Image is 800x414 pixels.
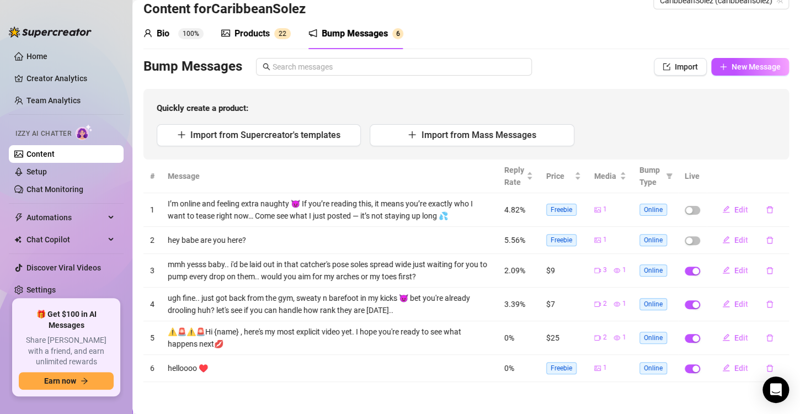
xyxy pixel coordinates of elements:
[143,254,161,288] td: 3
[766,206,774,214] span: delete
[504,205,525,214] span: 4.82%
[639,332,667,344] span: Online
[157,103,248,113] strong: Quickly create a product:
[603,204,607,215] span: 1
[161,160,498,193] th: Message
[594,267,601,274] span: video-camera
[143,355,161,382] td: 6
[594,206,601,213] span: picture
[26,285,56,294] a: Settings
[19,309,114,331] span: 🎁 Get $100 in AI Messages
[143,29,152,38] span: user
[762,376,789,403] div: Open Intercom Messenger
[722,333,730,341] span: edit
[766,364,774,372] span: delete
[639,164,662,188] span: Bump Type
[396,30,400,38] span: 6
[757,329,782,347] button: delete
[19,372,114,390] button: Earn nowarrow-right
[157,124,361,146] button: Import from Supercreator's templates
[322,27,388,40] div: Bump Messages
[157,27,169,40] div: Bio
[19,335,114,368] span: Share [PERSON_NAME] with a friend, and earn unlimited rewards
[722,364,730,371] span: edit
[639,234,667,246] span: Online
[540,160,588,193] th: Price
[26,185,83,194] a: Chat Monitoring
[504,266,525,275] span: 2.09%
[713,329,757,347] button: Edit
[540,254,588,288] td: $9
[161,254,498,288] td: mmh yesss baby.. i'd be laid out in that catcher's pose soles spread wide just waiting for you to...
[713,295,757,313] button: Edit
[594,301,601,307] span: video-camera
[279,30,282,38] span: 2
[757,231,782,249] button: delete
[143,321,161,355] td: 5
[734,364,748,373] span: Edit
[766,334,774,342] span: delete
[732,62,781,71] span: New Message
[622,332,626,343] span: 1
[14,213,23,222] span: thunderbolt
[392,28,403,39] sup: 6
[143,227,161,254] td: 2
[81,377,88,385] span: arrow-right
[26,150,55,158] a: Content
[143,193,161,227] td: 1
[734,300,748,309] span: Edit
[26,209,105,226] span: Automations
[603,363,607,373] span: 1
[263,63,270,71] span: search
[161,321,498,355] td: ⚠️🚨⚠️🚨Hi {name} , here's my most explicit video yet. I hope you're ready to see what happens next💋
[540,288,588,321] td: $7
[663,63,670,71] span: import
[15,129,71,139] span: Izzy AI Chatter
[722,236,730,243] span: edit
[546,234,577,246] span: Freebie
[622,265,626,275] span: 1
[161,288,498,321] td: ugh fine.. just got back from the gym, sweaty n barefoot in my kicks 😈 bet you're already droolin...
[26,96,81,105] a: Team Analytics
[639,204,667,216] span: Online
[639,298,667,310] span: Online
[143,58,242,76] h3: Bump Messages
[546,204,577,216] span: Freebie
[713,231,757,249] button: Edit
[143,160,161,193] th: #
[26,263,101,272] a: Discover Viral Videos
[498,160,540,193] th: Reply Rate
[639,362,667,374] span: Online
[594,365,601,371] span: picture
[622,299,626,309] span: 1
[540,321,588,355] td: $25
[44,376,76,385] span: Earn now
[734,333,748,342] span: Edit
[504,164,524,188] span: Reply Rate
[722,300,730,307] span: edit
[757,262,782,279] button: delete
[639,264,667,277] span: Online
[76,124,93,140] img: AI Chatter
[9,26,92,38] img: logo-BBDzfeDw.svg
[666,173,673,179] span: filter
[14,236,22,243] img: Chat Copilot
[504,364,514,373] span: 0%
[26,231,105,248] span: Chat Copilot
[713,359,757,377] button: Edit
[143,288,161,321] td: 4
[594,237,601,243] span: picture
[594,335,601,341] span: video-camera
[734,236,748,245] span: Edit
[504,236,525,245] span: 5.56%
[421,130,536,140] span: Import from Mass Messages
[713,262,757,279] button: Edit
[588,160,633,193] th: Media
[719,63,727,71] span: plus
[161,227,498,254] td: hey babe are you here?
[603,332,607,343] span: 2
[190,130,340,140] span: Import from Supercreator's templates
[603,299,607,309] span: 2
[713,201,757,219] button: Edit
[722,266,730,274] span: edit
